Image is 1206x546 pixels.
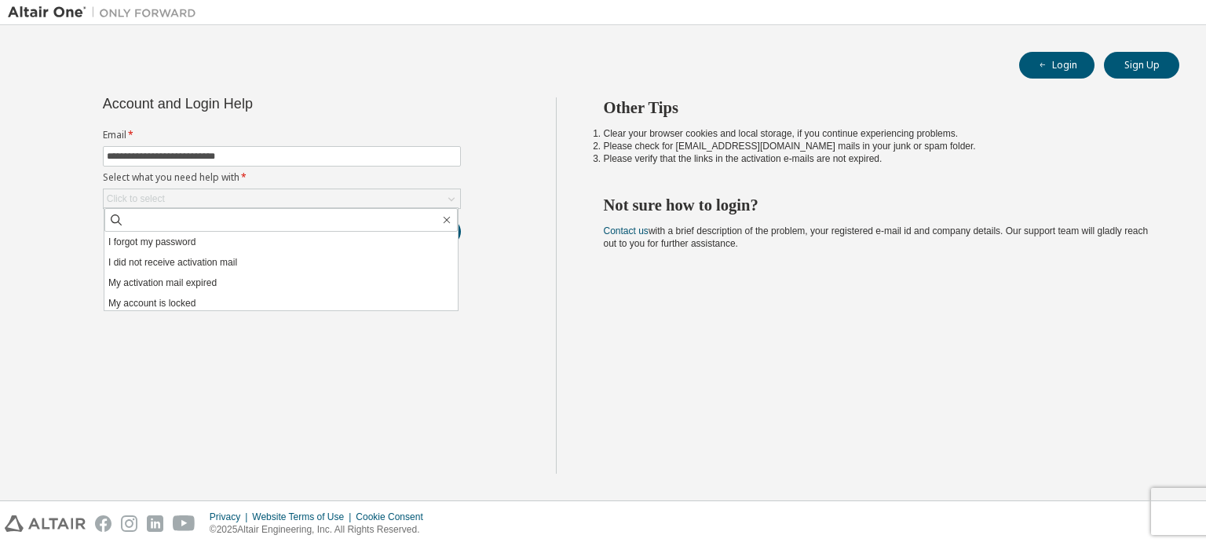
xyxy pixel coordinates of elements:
[8,5,204,20] img: Altair One
[604,225,1149,249] span: with a brief description of the problem, your registered e-mail id and company details. Our suppo...
[107,192,165,205] div: Click to select
[103,171,461,184] label: Select what you need help with
[210,511,252,523] div: Privacy
[604,195,1152,215] h2: Not sure how to login?
[252,511,356,523] div: Website Terms of Use
[103,97,389,110] div: Account and Login Help
[604,152,1152,165] li: Please verify that the links in the activation e-mails are not expired.
[5,515,86,532] img: altair_logo.svg
[210,523,433,537] p: © 2025 Altair Engineering, Inc. All Rights Reserved.
[1019,52,1095,79] button: Login
[95,515,111,532] img: facebook.svg
[103,129,461,141] label: Email
[604,97,1152,118] h2: Other Tips
[147,515,163,532] img: linkedin.svg
[104,232,458,252] li: I forgot my password
[356,511,432,523] div: Cookie Consent
[121,515,137,532] img: instagram.svg
[604,140,1152,152] li: Please check for [EMAIL_ADDRESS][DOMAIN_NAME] mails in your junk or spam folder.
[173,515,196,532] img: youtube.svg
[104,189,460,208] div: Click to select
[604,225,649,236] a: Contact us
[604,127,1152,140] li: Clear your browser cookies and local storage, if you continue experiencing problems.
[1104,52,1179,79] button: Sign Up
